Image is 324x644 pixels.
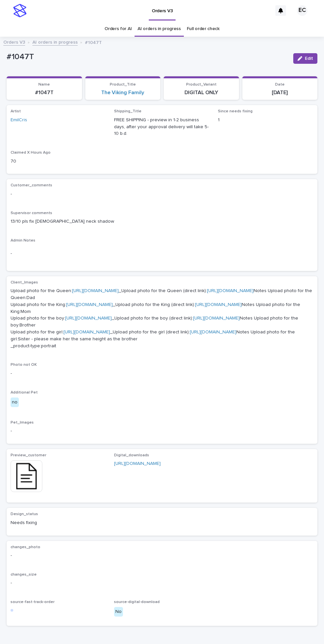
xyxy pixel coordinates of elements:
p: - [11,250,313,257]
span: Edit [305,56,313,61]
p: Needs fixing [11,519,106,526]
a: [URL][DOMAIN_NAME] [190,330,236,334]
a: Full order check [187,21,220,37]
div: EC [297,5,307,16]
p: Upload photo for the Queen: _Upload photo for the Queen (direct link): Notes Upload photo for the... [11,287,313,349]
a: Orders for AI [104,21,132,37]
span: Date [275,83,285,87]
span: Claimed X Hours Ago [11,151,51,155]
a: [URL][DOMAIN_NAME] [114,461,161,466]
a: [URL][DOMAIN_NAME] [66,302,113,307]
p: #1047T [7,52,288,62]
span: Product_Variant [186,83,217,87]
span: Digital_downloads [114,453,149,457]
span: Shipping_Title [114,109,142,113]
span: changes_size [11,573,37,577]
a: Orders V3 [3,38,25,46]
span: Client_Images [11,281,38,284]
span: Since needs fixing [218,109,253,113]
span: Photo not OK [11,363,37,367]
p: FREE SHIPPING - preview in 1-2 business days, after your approval delivery will take 5-10 b.d. [114,117,210,137]
a: [URL][DOMAIN_NAME] [72,288,119,293]
div: No [114,607,123,617]
p: #1047T [11,90,78,96]
p: DIGITAL ONLY [168,90,235,96]
a: The Viking Family [101,90,144,96]
a: AI orders in progress [32,38,78,46]
span: changes_photo [11,545,40,549]
a: EmilCris [11,117,27,124]
span: Supervisor comments [11,211,52,215]
p: - [11,370,313,377]
a: [URL][DOMAIN_NAME] [207,288,254,293]
img: stacker-logo-s-only.png [13,4,26,17]
a: [URL][DOMAIN_NAME] [63,330,110,334]
span: Design_status [11,512,38,516]
p: - [11,428,313,435]
p: [DATE] [246,90,314,96]
a: AI orders in progress [138,21,181,37]
p: 13/10 pls fix [DEMOGRAPHIC_DATA] neck shadow [11,218,313,225]
span: Additional Pet [11,391,38,395]
span: Customer_comments [11,183,52,187]
p: - [11,191,313,198]
div: no [11,398,19,407]
span: Product_Title [110,83,136,87]
p: - [11,552,313,559]
span: Pet_Images [11,421,34,425]
p: 1 [218,117,313,124]
p: #1047T [85,38,102,46]
span: source-fast-track-order [11,600,55,604]
span: Name [38,83,50,87]
a: [URL][DOMAIN_NAME] [193,316,240,321]
a: [URL][DOMAIN_NAME] [65,316,112,321]
button: Edit [293,53,317,64]
span: source-digital-download [114,600,160,604]
span: Preview_customer [11,453,46,457]
span: Admin Notes [11,239,35,243]
p: - [11,580,313,587]
p: 70 [11,158,106,165]
span: Artist [11,109,21,113]
a: [URL][DOMAIN_NAME] [195,302,242,307]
